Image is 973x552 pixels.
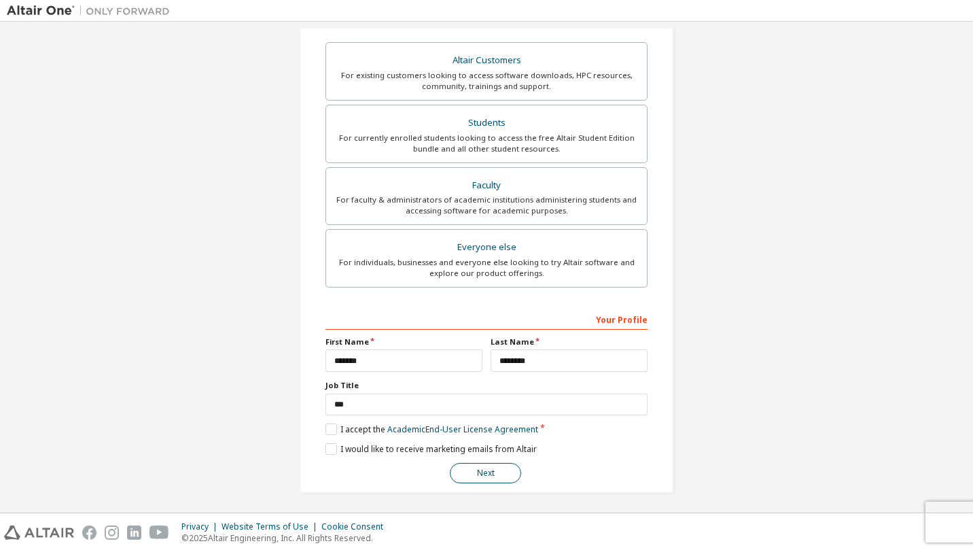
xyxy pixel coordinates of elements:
[127,525,141,540] img: linkedin.svg
[334,133,639,154] div: For currently enrolled students looking to access the free Altair Student Edition bundle and all ...
[387,424,538,435] a: Academic End-User License Agreement
[7,4,177,18] img: Altair One
[450,463,521,483] button: Next
[325,380,648,391] label: Job Title
[325,424,538,435] label: I accept the
[181,532,391,544] p: © 2025 Altair Engineering, Inc. All Rights Reserved.
[149,525,169,540] img: youtube.svg
[4,525,74,540] img: altair_logo.svg
[181,521,222,532] div: Privacy
[222,521,321,532] div: Website Terms of Use
[325,337,482,347] label: First Name
[334,194,639,216] div: For faculty & administrators of academic institutions administering students and accessing softwa...
[334,70,639,92] div: For existing customers looking to access software downloads, HPC resources, community, trainings ...
[105,525,119,540] img: instagram.svg
[334,238,639,257] div: Everyone else
[325,308,648,330] div: Your Profile
[334,176,639,195] div: Faculty
[321,521,391,532] div: Cookie Consent
[334,114,639,133] div: Students
[334,257,639,279] div: For individuals, businesses and everyone else looking to try Altair software and explore our prod...
[491,337,648,347] label: Last Name
[334,51,639,70] div: Altair Customers
[82,525,96,540] img: facebook.svg
[325,443,537,455] label: I would like to receive marketing emails from Altair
